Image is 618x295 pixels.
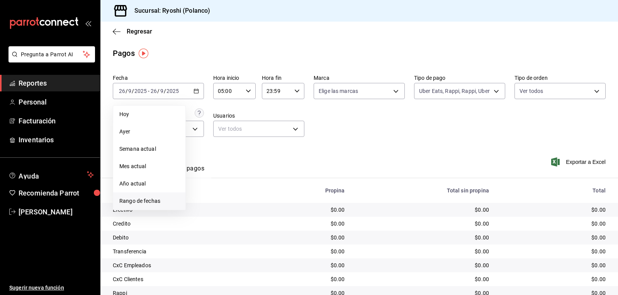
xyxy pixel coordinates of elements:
div: Credito [113,220,260,228]
div: $0.00 [501,234,606,241]
span: Facturación [19,116,94,126]
div: $0.00 [501,248,606,255]
span: Recomienda Parrot [19,188,94,198]
span: / [157,88,160,94]
span: Hoy [119,110,179,118]
span: Personal [19,97,94,107]
button: Pregunta a Parrot AI [8,46,95,62]
div: Debito [113,234,260,241]
span: Elige las marcas [319,87,358,95]
span: Ayer [119,128,179,136]
span: Uber Eats, Rappi, Rappi, Uber [419,87,490,95]
span: Mes actual [119,162,179,170]
span: / [132,88,134,94]
div: Total [501,187,606,194]
label: Usuarios [213,113,304,118]
button: Regresar [113,28,152,35]
button: Exportar a Excel [553,157,606,167]
div: $0.00 [273,234,345,241]
div: $0.00 [357,248,489,255]
div: Total sin propina [357,187,489,194]
div: $0.00 [357,234,489,241]
div: CxC Empleados [113,261,260,269]
div: Tipo de pago [113,187,260,194]
div: $0.00 [273,261,345,269]
input: ---- [166,88,179,94]
label: Marca [314,75,405,81]
div: Efectivo [113,206,260,214]
span: Regresar [127,28,152,35]
input: -- [128,88,132,94]
div: $0.00 [273,206,345,214]
label: Hora fin [262,75,304,81]
div: Ver todos [213,121,304,137]
div: $0.00 [357,206,489,214]
h3: Sucursal: Ryoshi (Polanco) [128,6,210,15]
div: $0.00 [357,261,489,269]
div: Transferencia [113,248,260,255]
div: CxC Clientes [113,275,260,283]
label: Hora inicio [213,75,256,81]
div: $0.00 [273,220,345,228]
span: Rango de fechas [119,197,179,205]
div: $0.00 [273,275,345,283]
span: Ver todos [520,87,543,95]
span: - [148,88,149,94]
span: Pregunta a Parrot AI [21,51,83,59]
div: Pagos [113,47,135,59]
input: ---- [134,88,147,94]
span: / [164,88,166,94]
span: / [126,88,128,94]
input: -- [150,88,157,94]
span: Semana actual [119,145,179,153]
div: $0.00 [501,206,606,214]
span: Sugerir nueva función [9,284,94,292]
a: Pregunta a Parrot AI [5,56,95,64]
label: Tipo de orden [514,75,606,81]
div: $0.00 [501,275,606,283]
span: Reportes [19,78,94,88]
div: $0.00 [501,220,606,228]
span: Año actual [119,180,179,188]
label: Tipo de pago [414,75,505,81]
div: Propina [273,187,345,194]
span: Inventarios [19,135,94,145]
button: open_drawer_menu [85,20,91,26]
label: Fecha [113,75,204,81]
div: $0.00 [501,261,606,269]
img: Tooltip marker [139,49,148,58]
span: [PERSON_NAME] [19,207,94,217]
button: Ver pagos [175,165,204,178]
div: $0.00 [357,220,489,228]
div: $0.00 [357,275,489,283]
input: -- [119,88,126,94]
input: -- [160,88,164,94]
div: $0.00 [273,248,345,255]
span: Ayuda [19,170,84,179]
